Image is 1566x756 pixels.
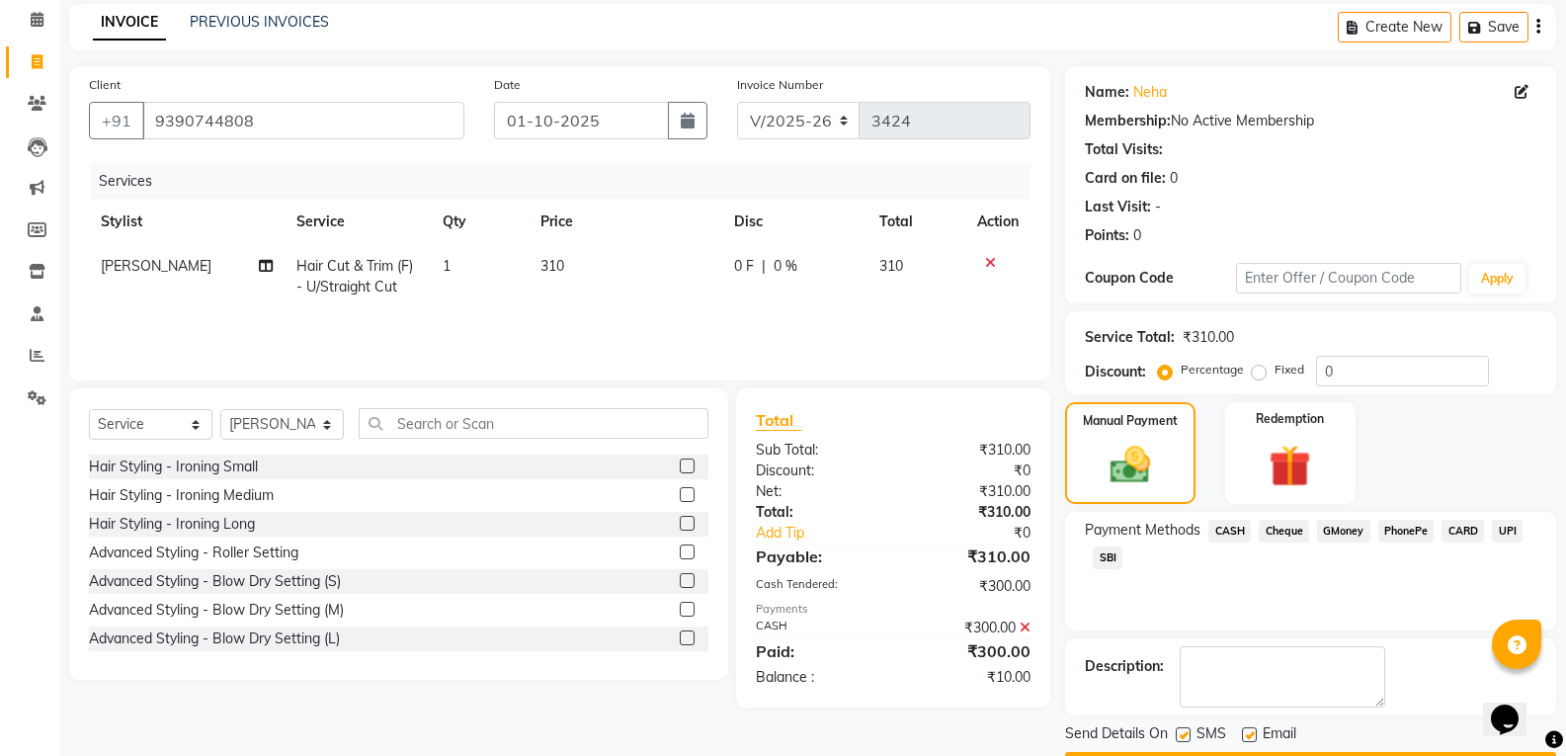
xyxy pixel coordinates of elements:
[93,5,166,41] a: INVOICE
[1085,520,1200,541] span: Payment Methods
[1181,361,1244,378] label: Percentage
[1085,82,1129,103] div: Name:
[89,600,344,621] div: Advanced Styling - Blow Dry Setting (M)
[741,440,893,461] div: Sub Total:
[1469,264,1525,294] button: Apply
[285,200,431,244] th: Service
[1263,723,1296,748] span: Email
[741,667,893,688] div: Balance :
[1133,82,1167,103] a: Neha
[1170,168,1178,189] div: 0
[1085,139,1163,160] div: Total Visits:
[893,502,1045,523] div: ₹310.00
[741,461,893,481] div: Discount:
[722,200,868,244] th: Disc
[741,502,893,523] div: Total:
[1098,442,1163,488] img: _cash.svg
[89,102,144,139] button: +91
[1065,723,1168,748] span: Send Details On
[1093,546,1122,569] span: SBI
[443,257,451,275] span: 1
[1483,677,1546,736] iframe: chat widget
[893,576,1045,597] div: ₹300.00
[1133,225,1141,246] div: 0
[1085,111,1536,131] div: No Active Membership
[1085,327,1175,348] div: Service Total:
[91,163,1045,200] div: Services
[893,639,1045,663] div: ₹300.00
[741,639,893,663] div: Paid:
[879,257,903,275] span: 310
[741,481,893,502] div: Net:
[1338,12,1451,42] button: Create New
[1085,197,1151,217] div: Last Visit:
[89,514,255,535] div: Hair Styling - Ironing Long
[1442,520,1484,543] span: CARD
[741,545,893,568] div: Payable:
[893,481,1045,502] div: ₹310.00
[1492,520,1523,543] span: UPI
[1236,263,1461,294] input: Enter Offer / Coupon Code
[494,76,521,94] label: Date
[762,256,766,277] span: |
[734,256,754,277] span: 0 F
[1155,197,1161,217] div: -
[756,410,801,431] span: Total
[774,256,797,277] span: 0 %
[540,257,564,275] span: 310
[893,667,1045,688] div: ₹10.00
[1259,520,1309,543] span: Cheque
[919,523,1045,544] div: ₹0
[89,76,121,94] label: Client
[867,200,965,244] th: Total
[431,200,529,244] th: Qty
[190,13,329,31] a: PREVIOUS INVOICES
[1378,520,1435,543] span: PhonePe
[1317,520,1370,543] span: GMoney
[89,543,298,563] div: Advanced Styling - Roller Setting
[741,618,893,638] div: CASH
[1256,440,1324,492] img: _gift.svg
[89,629,340,649] div: Advanced Styling - Blow Dry Setting (L)
[1196,723,1226,748] span: SMS
[89,200,285,244] th: Stylist
[1208,520,1251,543] span: CASH
[1085,168,1166,189] div: Card on file:
[893,440,1045,461] div: ₹310.00
[142,102,464,139] input: Search by Name/Mobile/Email/Code
[101,257,211,275] span: [PERSON_NAME]
[1256,410,1324,428] label: Redemption
[1459,12,1528,42] button: Save
[893,545,1045,568] div: ₹310.00
[1085,111,1171,131] div: Membership:
[1083,412,1178,430] label: Manual Payment
[1275,361,1304,378] label: Fixed
[1085,656,1164,677] div: Description:
[89,571,341,592] div: Advanced Styling - Blow Dry Setting (S)
[1085,225,1129,246] div: Points:
[1085,268,1235,289] div: Coupon Code
[741,523,919,544] a: Add Tip
[965,200,1030,244] th: Action
[893,618,1045,638] div: ₹300.00
[89,457,258,477] div: Hair Styling - Ironing Small
[1183,327,1234,348] div: ₹310.00
[359,408,708,439] input: Search or Scan
[529,200,722,244] th: Price
[737,76,823,94] label: Invoice Number
[1085,362,1146,382] div: Discount:
[89,485,274,506] div: Hair Styling - Ironing Medium
[893,461,1045,481] div: ₹0
[741,576,893,597] div: Cash Tendered:
[296,257,413,295] span: Hair Cut & Trim (F) - U/Straight Cut
[756,601,1030,618] div: Payments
